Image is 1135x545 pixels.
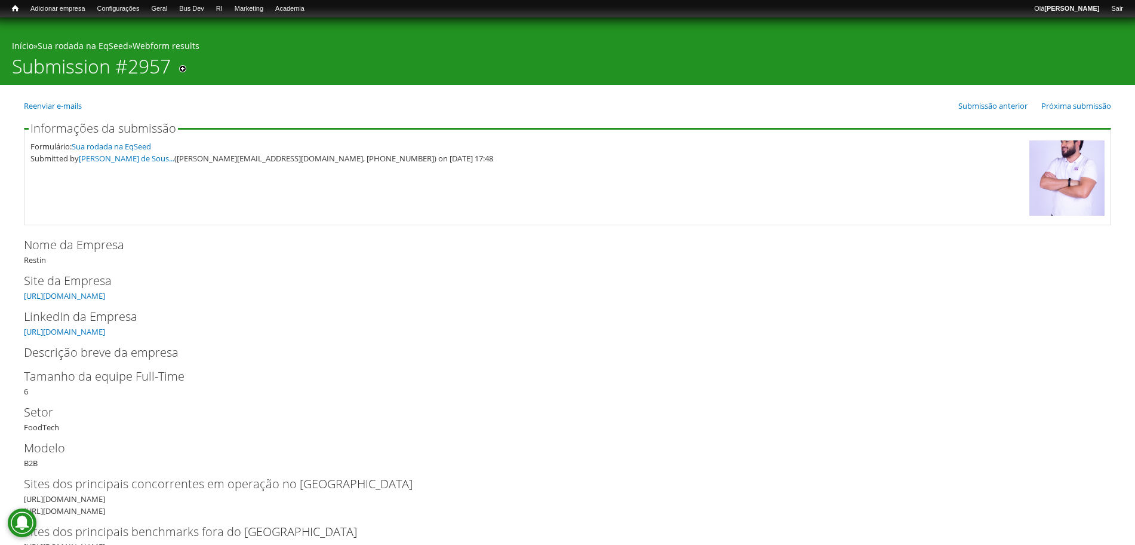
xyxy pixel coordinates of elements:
label: Sites dos principais benchmarks fora do [GEOGRAPHIC_DATA] [24,523,1091,541]
a: [URL][DOMAIN_NAME] [24,290,105,301]
div: Formulário: [30,140,1023,152]
a: Próxima submissão [1041,100,1111,111]
a: RI [210,3,229,15]
a: Sua rodada na EqSeed [38,40,128,51]
a: Adicionar empresa [24,3,91,15]
span: Início [12,4,19,13]
a: [PERSON_NAME] de Sous... [79,153,174,164]
a: Início [6,3,24,14]
label: Site da Empresa [24,272,1091,290]
div: Submitted by ([PERSON_NAME][EMAIL_ADDRESS][DOMAIN_NAME], [PHONE_NUMBER]) on [DATE] 17:48 [30,152,1023,164]
a: Olá[PERSON_NAME] [1028,3,1105,15]
div: FoodTech [24,403,1111,433]
div: Restin [24,236,1111,266]
a: Academia [269,3,310,15]
a: Submissão anterior [958,100,1028,111]
label: Descrição breve da empresa [24,344,1091,362]
div: B2B [24,439,1111,469]
strong: [PERSON_NAME] [1044,5,1099,12]
div: 6 [24,368,1111,397]
a: Bus Dev [173,3,210,15]
label: Tamanho da equipe Full-Time [24,368,1091,385]
div: » » [12,40,1123,55]
label: LinkedIn da Empresa [24,308,1091,326]
h1: Submission #2957 [12,55,171,85]
legend: Informações da submissão [29,123,178,134]
a: Reenviar e-mails [24,100,82,111]
a: Ver perfil do usuário. [1029,207,1105,218]
label: Sites dos principais concorrentes em operação no [GEOGRAPHIC_DATA] [24,475,1091,493]
a: [URL][DOMAIN_NAME] [24,326,105,337]
label: Nome da Empresa [24,236,1091,254]
a: Sua rodada na EqSeed [72,141,151,152]
a: Marketing [229,3,269,15]
a: Geral [145,3,173,15]
a: Sair [1105,3,1129,15]
label: Setor [24,403,1091,421]
a: Início [12,40,33,51]
a: Webform results [133,40,199,51]
a: Configurações [91,3,146,15]
img: Foto de Luciano de Sousa Almeida Barbosa [1029,140,1105,216]
div: [URL][DOMAIN_NAME] [URL][DOMAIN_NAME] [24,475,1111,517]
label: Modelo [24,439,1091,457]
